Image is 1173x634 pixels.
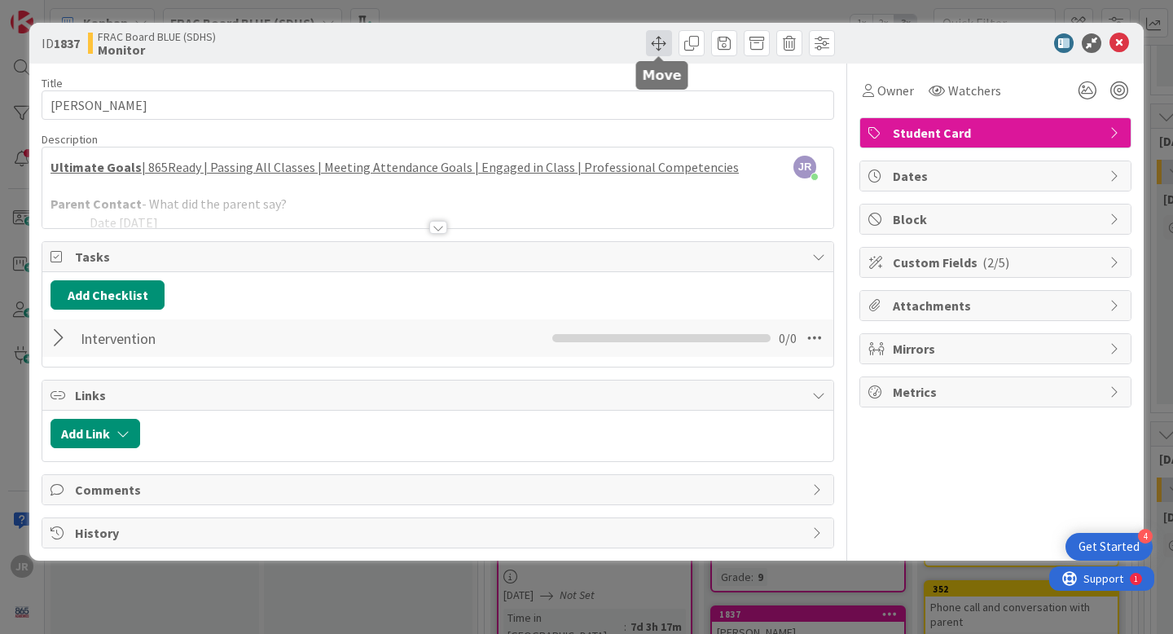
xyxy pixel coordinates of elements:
[893,209,1101,229] span: Block
[34,2,74,22] span: Support
[75,324,408,353] input: Add Checklist...
[85,7,89,20] div: 1
[42,132,98,147] span: Description
[98,43,216,56] b: Monitor
[893,339,1101,359] span: Mirrors
[1079,539,1140,555] div: Get Started
[54,35,80,51] b: 1837
[42,76,63,90] label: Title
[893,166,1101,186] span: Dates
[1138,529,1153,544] div: 4
[1065,533,1153,561] div: Open Get Started checklist, remaining modules: 4
[877,81,914,100] span: Owner
[142,159,739,175] u: | 865Ready | Passing All Classes | Meeting Attendance Goals | Engaged in Class | Professional Com...
[42,90,834,120] input: type card name here...
[75,480,804,500] span: Comments
[51,419,140,448] button: Add Link
[75,523,804,543] span: History
[948,81,1001,100] span: Watchers
[51,159,142,175] u: Ultimate Goals
[893,253,1101,272] span: Custom Fields
[75,247,804,266] span: Tasks
[893,382,1101,402] span: Metrics
[51,280,165,310] button: Add Checklist
[643,68,682,83] h5: Move
[779,328,797,348] span: 0 / 0
[893,123,1101,143] span: Student Card
[793,156,816,178] span: JR
[982,254,1009,271] span: ( 2/5 )
[893,296,1101,315] span: Attachments
[75,385,804,405] span: Links
[98,30,216,43] span: FRAC Board BLUE (SDHS)
[42,33,80,53] span: ID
